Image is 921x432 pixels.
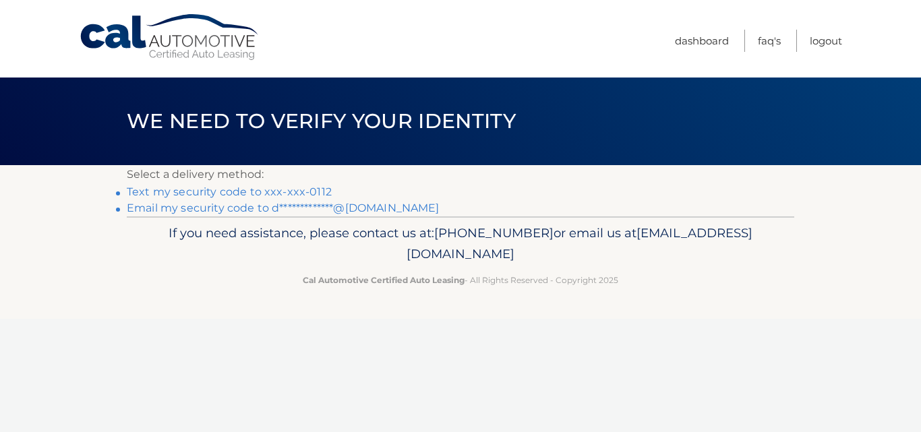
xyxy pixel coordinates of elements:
a: Text my security code to xxx-xxx-0112 [127,185,332,198]
p: If you need assistance, please contact us at: or email us at [136,222,785,266]
a: Cal Automotive [79,13,261,61]
a: FAQ's [758,30,781,52]
span: We need to verify your identity [127,109,516,133]
p: - All Rights Reserved - Copyright 2025 [136,273,785,287]
strong: Cal Automotive Certified Auto Leasing [303,275,465,285]
p: Select a delivery method: [127,165,794,184]
span: [PHONE_NUMBER] [434,225,554,241]
a: Logout [810,30,842,52]
a: Dashboard [675,30,729,52]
